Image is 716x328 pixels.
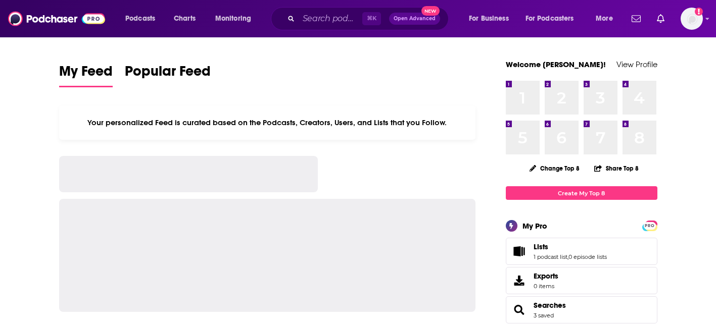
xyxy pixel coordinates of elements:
span: Exports [509,274,530,288]
a: Show notifications dropdown [653,10,669,27]
span: Podcasts [125,12,155,26]
a: Create My Top 8 [506,186,657,200]
span: Lists [506,238,657,265]
a: Popular Feed [125,63,211,87]
span: New [421,6,440,16]
a: Welcome [PERSON_NAME]! [506,60,606,69]
div: My Pro [522,221,547,231]
button: Open AdvancedNew [389,13,440,25]
span: Lists [534,242,548,251]
button: Show profile menu [681,8,703,30]
button: open menu [519,11,589,27]
a: Show notifications dropdown [628,10,645,27]
span: Exports [534,271,558,281]
button: Share Top 8 [594,158,639,178]
span: More [596,12,613,26]
a: Lists [534,242,607,251]
span: PRO [644,222,656,230]
div: Search podcasts, credits, & more... [280,7,458,30]
span: Logged in as jerryparshall [681,8,703,30]
span: , [567,253,568,260]
span: For Podcasters [526,12,574,26]
a: Exports [506,267,657,294]
img: User Profile [681,8,703,30]
span: ⌘ K [362,12,381,25]
button: open menu [118,11,168,27]
a: Charts [167,11,202,27]
input: Search podcasts, credits, & more... [299,11,362,27]
span: Open Advanced [394,16,436,21]
a: PRO [644,222,656,229]
img: Podchaser - Follow, Share and Rate Podcasts [8,9,105,28]
svg: Add a profile image [695,8,703,16]
span: 0 items [534,283,558,290]
button: open menu [589,11,626,27]
span: My Feed [59,63,113,86]
span: For Business [469,12,509,26]
a: Searches [509,303,530,317]
a: 1 podcast list [534,253,567,260]
span: Popular Feed [125,63,211,86]
a: 3 saved [534,312,554,319]
span: Searches [506,296,657,323]
a: My Feed [59,63,113,87]
button: open menu [208,11,264,27]
button: Change Top 8 [523,162,586,175]
span: Charts [174,12,196,26]
a: View Profile [616,60,657,69]
span: Monitoring [215,12,251,26]
a: Searches [534,301,566,310]
a: 0 episode lists [568,253,607,260]
button: open menu [462,11,521,27]
a: Lists [509,244,530,258]
div: Your personalized Feed is curated based on the Podcasts, Creators, Users, and Lists that you Follow. [59,105,476,140]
